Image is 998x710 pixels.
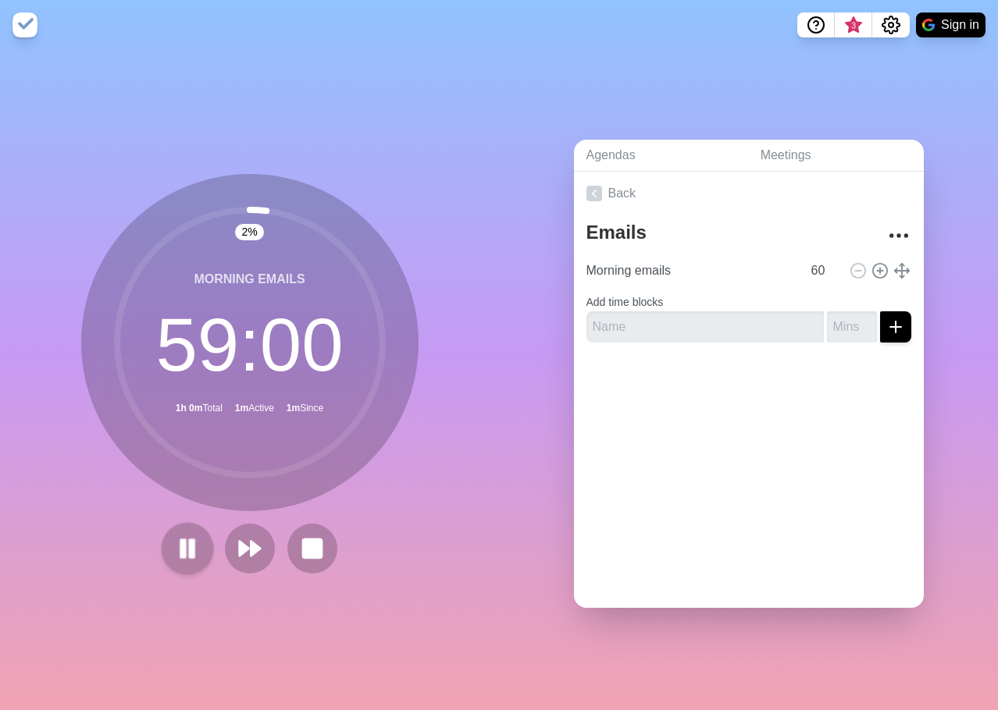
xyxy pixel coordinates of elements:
button: What’s new [835,12,872,37]
input: Name [580,255,802,286]
img: google logo [922,19,935,31]
input: Mins [827,311,877,343]
button: Sign in [916,12,986,37]
label: Add time blocks [586,296,664,308]
span: 3 [847,20,860,32]
input: Mins [805,255,843,286]
button: Settings [872,12,910,37]
button: More [883,220,914,251]
button: Help [797,12,835,37]
a: Agendas [574,140,748,172]
img: timeblocks logo [12,12,37,37]
a: Meetings [748,140,924,172]
input: Name [586,311,824,343]
a: Back [574,172,924,215]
